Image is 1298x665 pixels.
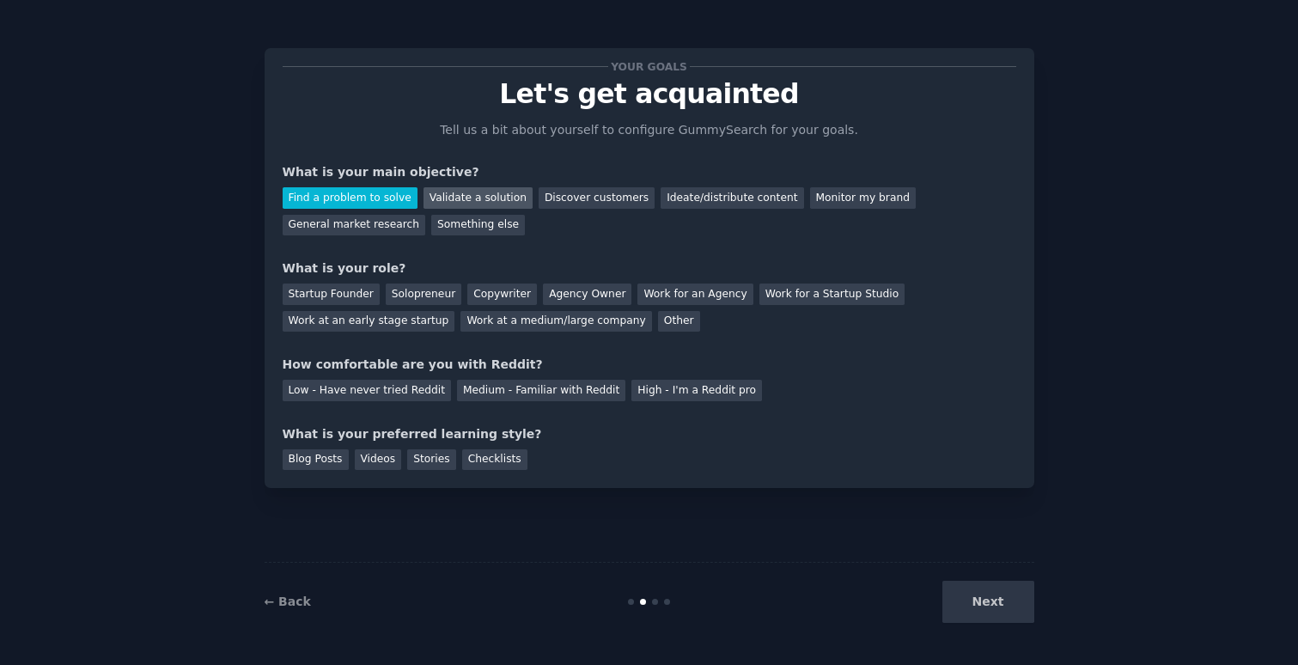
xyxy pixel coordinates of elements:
[283,311,455,332] div: Work at an early stage startup
[283,449,349,471] div: Blog Posts
[543,284,631,305] div: Agency Owner
[283,163,1016,181] div: What is your main objective?
[283,187,417,209] div: Find a problem to solve
[283,215,426,236] div: General market research
[539,187,655,209] div: Discover customers
[637,284,753,305] div: Work for an Agency
[283,380,451,401] div: Low - Have never tried Reddit
[608,58,691,76] span: Your goals
[407,449,455,471] div: Stories
[460,311,651,332] div: Work at a medium/large company
[283,259,1016,278] div: What is your role?
[467,284,537,305] div: Copywriter
[658,311,700,332] div: Other
[431,215,525,236] div: Something else
[283,425,1016,443] div: What is your preferred learning style?
[386,284,461,305] div: Solopreneur
[355,449,402,471] div: Videos
[661,187,803,209] div: Ideate/distribute content
[462,449,527,471] div: Checklists
[457,380,625,401] div: Medium - Familiar with Reddit
[283,284,380,305] div: Startup Founder
[283,79,1016,109] p: Let's get acquainted
[759,284,905,305] div: Work for a Startup Studio
[631,380,762,401] div: High - I'm a Reddit pro
[424,187,533,209] div: Validate a solution
[265,595,311,608] a: ← Back
[433,121,866,139] p: Tell us a bit about yourself to configure GummySearch for your goals.
[810,187,916,209] div: Monitor my brand
[283,356,1016,374] div: How comfortable are you with Reddit?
